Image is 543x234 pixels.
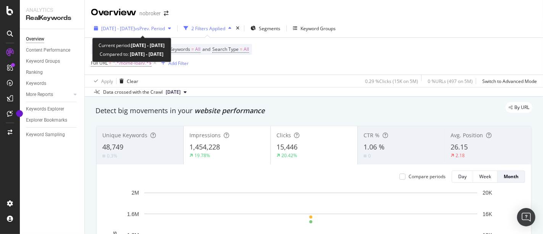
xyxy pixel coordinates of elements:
img: Equal [102,155,105,157]
a: Keywords [26,80,79,88]
a: More Reports [26,91,71,99]
div: RealKeywords [26,14,78,23]
span: 2025 Aug. 4th [166,89,181,96]
a: Overview [26,35,79,43]
span: Impressions [189,132,221,139]
span: and [202,46,210,52]
div: 2 Filters Applied [191,25,225,32]
a: Content Performance [26,46,79,54]
div: Add Filter [168,60,189,67]
div: 0.3% [107,153,117,159]
span: 48,749 [102,142,123,151]
a: Explorer Bookmarks [26,116,79,124]
span: = [191,46,194,52]
div: 2.18 [456,152,465,159]
text: 16K [483,211,493,217]
span: Avg. Position [451,132,483,139]
div: 20.42% [281,152,297,159]
div: Ranking [26,68,43,76]
div: Current period: [99,41,165,50]
button: Month [498,171,525,183]
button: Day [452,171,473,183]
div: Keyword Sampling [26,131,65,139]
span: Keywords [170,46,190,52]
div: More Reports [26,91,53,99]
span: By URL [514,105,529,110]
span: All [195,44,200,55]
text: 1.6M [127,211,139,217]
a: Keyword Groups [26,57,79,65]
span: Search Type [212,46,239,52]
b: [DATE] - [DATE] [129,51,163,58]
div: Month [504,173,519,180]
span: = [109,60,112,66]
span: ^.*/home-loan/.*$ [113,58,152,68]
span: = [240,46,242,52]
button: 2 Filters Applied [181,22,234,34]
button: Keyword Groups [290,22,339,34]
b: [DATE] - [DATE] [131,42,165,49]
div: Overview [91,6,136,19]
button: Segments [247,22,283,34]
span: CTR % [364,132,380,139]
div: Overview [26,35,44,43]
span: 26.15 [451,142,468,151]
div: Data crossed with the Crawl [103,89,163,96]
div: legacy label [506,102,532,113]
a: Keyword Sampling [26,131,79,139]
div: Keywords [26,80,46,88]
span: Unique Keywords [102,132,147,139]
span: Clicks [276,132,291,139]
span: [DATE] - [DATE] [101,25,135,32]
button: Clear [116,75,138,87]
span: Full URL [91,60,108,66]
span: 1.06 % [364,142,385,151]
span: vs Prev. Period [135,25,165,32]
div: times [234,24,241,32]
div: Analytics [26,6,78,14]
div: Content Performance [26,46,70,54]
div: Clear [127,78,138,84]
div: Explorer Bookmarks [26,116,67,124]
div: nobroker [139,10,161,17]
a: Ranking [26,68,79,76]
span: 1,454,228 [189,142,220,151]
div: Switch to Advanced Mode [482,78,537,84]
div: Compared to: [100,50,163,59]
button: Apply [91,75,113,87]
button: [DATE] [163,88,190,97]
a: Keywords Explorer [26,105,79,113]
span: All [244,44,249,55]
div: 0 [368,153,371,159]
span: 15,446 [276,142,297,151]
button: Add Filter [158,58,189,68]
button: Week [473,171,498,183]
div: Keywords Explorer [26,105,64,113]
button: Switch to Advanced Mode [479,75,537,87]
button: [DATE] - [DATE]vsPrev. Period [91,22,174,34]
img: Equal [364,155,367,157]
div: Tooltip anchor [16,110,23,117]
div: Open Intercom Messenger [517,208,535,226]
div: Compare periods [409,173,446,180]
div: 0 % URLs ( 497 on 5M ) [428,78,473,84]
div: 19.78% [194,152,210,159]
div: Day [458,173,467,180]
div: 0.29 % Clicks ( 15K on 5M ) [365,78,418,84]
span: Segments [259,25,280,32]
div: Apply [101,78,113,84]
div: Keyword Groups [301,25,336,32]
text: 20K [483,190,493,196]
text: 2M [132,190,139,196]
div: Keyword Groups [26,57,60,65]
div: Week [479,173,491,180]
div: arrow-right-arrow-left [164,11,168,16]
